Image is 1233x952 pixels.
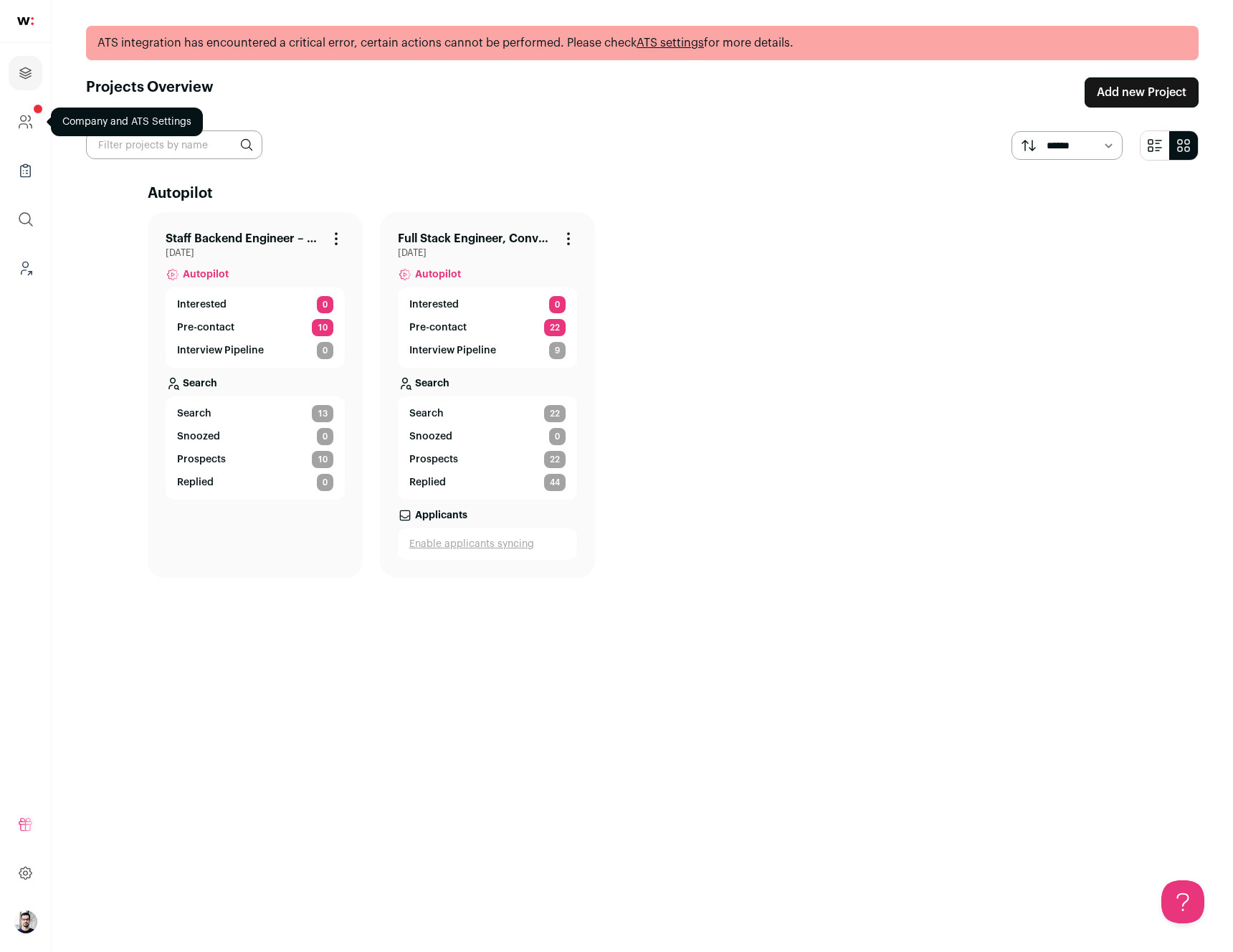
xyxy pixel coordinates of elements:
[409,452,458,467] p: Prospects
[51,108,203,136] div: Company and ATS Settings
[86,26,1199,60] div: ATS integration has encountered a critical error, certain actions cannot be performed. Please che...
[328,230,345,247] button: Project Actions
[17,17,34,25] img: wellfound-shorthand-0d5821cbd27db2630d0214b213865d53afaa358527fdda9d0ea32b1df1b89c2c.svg
[1085,77,1199,108] a: Add new Project
[183,267,229,282] span: Autopilot
[177,451,333,468] a: Prospects 10
[312,319,333,336] span: 10
[86,130,262,159] input: Filter projects by name
[549,342,566,359] span: 9
[9,56,42,90] a: Projects
[398,368,577,396] a: Search
[317,474,333,491] span: 0
[166,247,345,259] span: [DATE]
[409,342,566,359] a: Interview Pipeline 9
[177,406,211,421] span: Search
[166,259,345,287] a: Autopilot
[549,296,566,313] span: 0
[409,537,566,551] a: Enable applicants syncing
[415,267,461,282] span: Autopilot
[409,319,566,336] a: Pre-contact 22
[177,342,333,359] a: Interview Pipeline 0
[317,296,333,313] span: 0
[415,508,467,523] p: Applicants
[177,474,333,491] a: Replied 0
[415,376,449,391] p: Search
[409,429,452,444] p: Snoozed
[544,474,566,491] span: 44
[148,184,1137,204] h2: Autopilot
[409,428,566,445] a: Snoozed 0
[398,247,577,259] span: [DATE]
[409,406,444,421] span: Search
[317,428,333,445] span: 0
[177,319,333,336] a: Pre-contact 10
[166,230,322,247] a: Staff Backend Engineer – Core AI Platform
[9,251,42,285] a: Leads (Backoffice)
[409,474,566,491] a: Replied 44
[549,428,566,445] span: 0
[177,429,220,444] p: Snoozed
[14,910,37,933] button: Open dropdown
[409,296,566,313] a: Interested 0
[177,296,333,313] a: Interested 0
[183,376,217,391] p: Search
[177,405,333,422] a: Search 13
[544,451,566,468] span: 22
[177,475,214,490] p: Replied
[409,405,566,422] a: Search 22
[544,319,566,336] span: 22
[409,297,459,312] p: Interested
[637,37,704,49] a: ATS settings
[177,343,264,358] p: Interview Pipeline
[544,405,566,422] span: 22
[14,910,37,933] img: 10051957-medium_jpg
[86,77,214,108] h1: Projects Overview
[409,343,496,358] p: Interview Pipeline
[398,500,577,528] a: Applicants
[398,259,577,287] a: Autopilot
[9,105,42,139] a: Company and ATS Settings
[409,475,446,490] p: Replied
[409,451,566,468] a: Prospects 22
[9,153,42,188] a: Company Lists
[177,297,227,312] p: Interested
[312,405,333,422] span: 13
[177,320,234,335] p: Pre-contact
[177,428,333,445] a: Snoozed 0
[312,451,333,468] span: 10
[398,230,554,247] a: Full Stack Engineer, Conversational Interfaces
[317,342,333,359] span: 0
[166,368,345,396] a: Search
[560,230,577,247] button: Project Actions
[177,452,226,467] p: Prospects
[409,320,467,335] p: Pre-contact
[1161,880,1204,923] iframe: Toggle Customer Support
